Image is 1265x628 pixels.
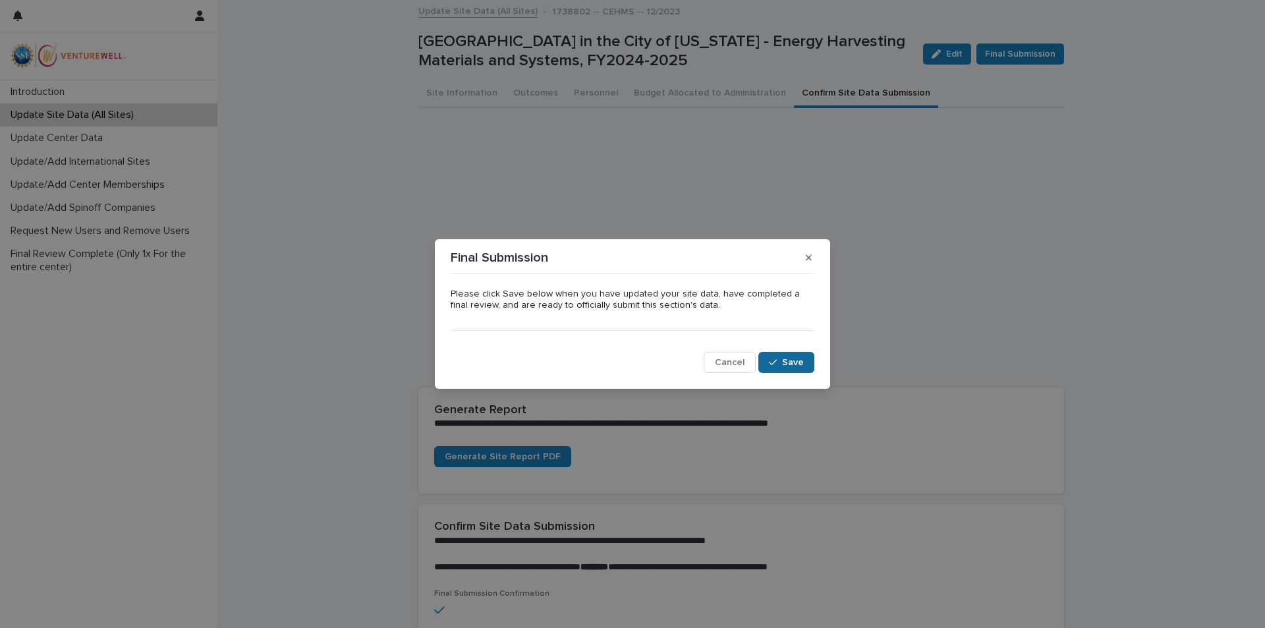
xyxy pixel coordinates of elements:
button: Cancel [704,352,756,373]
button: Save [758,352,814,373]
p: Final Submission [451,250,548,266]
p: Please click Save below when you have updated your site data, have completed a final review, and ... [451,289,814,311]
span: Cancel [715,358,745,367]
span: Save [782,358,804,367]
